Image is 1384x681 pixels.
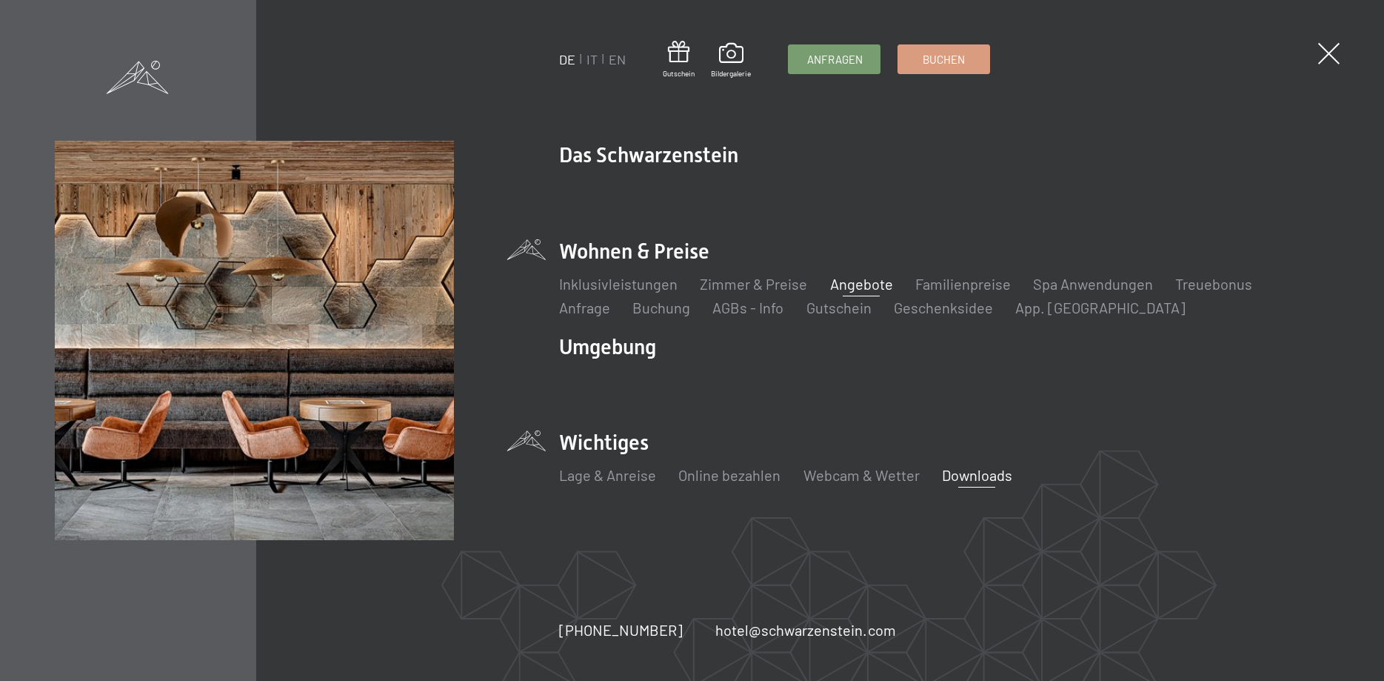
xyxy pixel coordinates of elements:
[806,299,872,316] a: Gutschein
[923,52,965,67] span: Buchen
[560,466,657,484] a: Lage & Anreise
[1175,275,1252,293] a: Treuebonus
[663,41,695,79] a: Gutschein
[830,275,893,293] a: Angebote
[942,466,1012,484] a: Downloads
[712,43,752,79] a: Bildergalerie
[560,619,683,640] a: [PHONE_NUMBER]
[56,141,454,539] img: Wellnesshotels - Bar - Spieltische - Kinderunterhaltung
[807,52,863,67] span: Anfragen
[701,275,808,293] a: Zimmer & Preise
[803,466,920,484] a: Webcam & Wetter
[560,51,576,67] a: DE
[713,299,784,316] a: AGBs - Info
[716,619,896,640] a: hotel@schwarzenstein.com
[633,299,691,316] a: Buchung
[915,275,1011,293] a: Familienpreise
[712,68,752,79] span: Bildergalerie
[1015,299,1186,316] a: App. [GEOGRAPHIC_DATA]
[898,45,989,73] a: Buchen
[894,299,993,316] a: Geschenksidee
[789,45,880,73] a: Anfragen
[587,51,598,67] a: IT
[560,621,683,639] span: [PHONE_NUMBER]
[1033,275,1153,293] a: Spa Anwendungen
[663,68,695,79] span: Gutschein
[560,299,611,316] a: Anfrage
[679,466,781,484] a: Online bezahlen
[560,275,678,293] a: Inklusivleistungen
[609,51,626,67] a: EN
